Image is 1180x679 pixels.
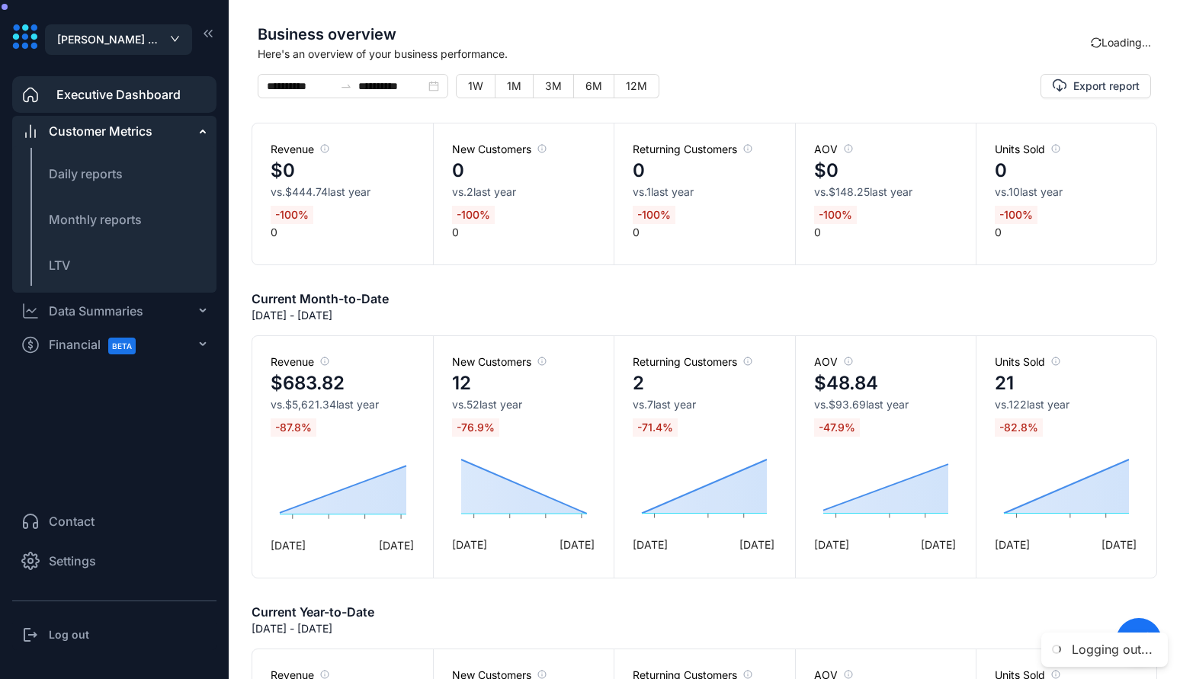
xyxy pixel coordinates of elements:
[995,418,1043,437] span: -82.8 %
[795,123,976,264] div: 0
[814,370,878,397] h4: $48.84
[1041,74,1151,98] button: Export report
[976,123,1156,264] div: 0
[271,142,329,157] span: Revenue
[452,536,487,552] span: [DATE]
[271,354,329,370] span: Revenue
[452,142,547,157] span: New Customers
[452,418,499,437] span: -76.9 %
[271,418,316,437] span: -87.8 %
[545,79,562,92] span: 3M
[626,79,647,92] span: 12M
[468,79,483,92] span: 1W
[452,157,464,184] h4: 0
[995,184,1063,200] span: vs. 10 last year
[433,123,614,264] div: 0
[56,85,181,104] span: Executive Dashboard
[1091,34,1151,50] div: Loading...
[814,184,912,200] span: vs. $148.25 last year
[921,536,956,552] span: [DATE]
[271,370,345,397] h4: $683.82
[258,46,1091,62] span: Here's an overview of your business performance.
[271,206,313,224] span: -100 %
[614,123,794,264] div: 0
[340,80,352,92] span: to
[271,537,306,553] span: [DATE]
[1073,78,1140,94] span: Export report
[739,536,774,552] span: [DATE]
[633,206,675,224] span: -100 %
[49,627,89,642] h3: Log out
[49,212,142,227] span: Monthly reports
[1089,35,1103,50] span: sync
[452,397,522,412] span: vs. 52 last year
[252,621,332,636] p: [DATE] - [DATE]
[49,552,96,570] span: Settings
[995,370,1014,397] h4: 21
[633,397,696,412] span: vs. 7 last year
[507,79,521,92] span: 1M
[45,24,192,55] button: [PERSON_NAME] DESIGNS
[814,157,839,184] h4: $0
[170,35,180,43] span: down
[49,258,70,273] span: LTV
[814,206,857,224] span: -100 %
[1116,618,1162,664] div: Open chat
[49,166,123,181] span: Daily reports
[633,142,752,157] span: Returning Customers
[108,338,136,354] span: BETA
[633,370,644,397] h4: 2
[995,142,1060,157] span: Units Sold
[995,536,1030,552] span: [DATE]
[814,397,909,412] span: vs. $93.69 last year
[633,418,678,437] span: -71.4 %
[49,512,95,530] span: Contact
[452,184,516,200] span: vs. 2 last year
[271,157,295,184] h4: $0
[1101,536,1137,552] span: [DATE]
[995,397,1069,412] span: vs. 122 last year
[271,184,370,200] span: vs. $444.74 last year
[252,603,374,621] h6: Current Year-to-Date
[814,354,853,370] span: AOV
[379,537,414,553] span: [DATE]
[271,397,379,412] span: vs. $5,621.34 last year
[452,370,471,397] h4: 12
[252,308,332,323] p: [DATE] - [DATE]
[49,122,152,140] div: Customer Metrics
[585,79,602,92] span: 6M
[995,206,1037,224] span: -100 %
[995,157,1007,184] h4: 0
[814,142,853,157] span: AOV
[995,354,1060,370] span: Units Sold
[633,354,752,370] span: Returning Customers
[633,157,645,184] h4: 0
[633,536,668,552] span: [DATE]
[252,123,433,264] div: 0
[49,328,149,362] span: Financial
[340,80,352,92] span: swap-right
[1072,642,1153,658] div: Logging out...
[49,302,143,320] div: Data Summaries
[57,31,160,48] span: [PERSON_NAME] DESIGNS
[633,184,694,200] span: vs. 1 last year
[252,290,389,308] h6: Current Month-to-Date
[452,354,547,370] span: New Customers
[258,23,1091,46] span: Business overview
[452,206,495,224] span: -100 %
[560,536,595,552] span: [DATE]
[814,418,860,437] span: -47.9 %
[814,536,849,552] span: [DATE]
